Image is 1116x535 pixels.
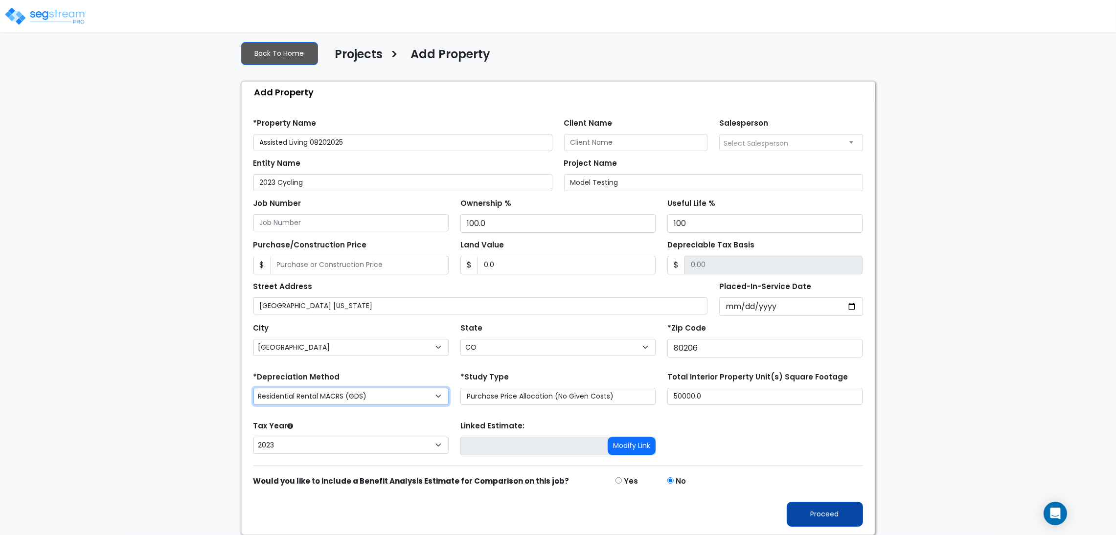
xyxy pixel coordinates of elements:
div: Open Intercom Messenger [1044,502,1067,525]
input: 0.00 [684,256,863,274]
input: Client Name [564,134,708,151]
label: Client Name [564,118,613,129]
input: Purchase or Construction Price [271,256,449,274]
input: Project Name [564,174,863,191]
span: Select Salesperson [724,138,788,148]
input: total square foot [667,388,863,405]
label: Street Address [253,281,313,292]
label: Linked Estimate: [460,421,524,432]
input: Ownership % [460,214,656,233]
h4: Projects [335,47,383,64]
h3: > [390,46,399,66]
label: Job Number [253,198,301,209]
label: Salesperson [719,118,768,129]
div: Add Property [247,82,875,103]
input: Useful Life % [667,214,863,233]
a: Projects [328,47,383,68]
label: Yes [624,476,638,487]
span: $ [667,256,685,274]
input: Job Number [253,214,449,231]
label: Tax Year [253,421,294,432]
input: Property Name [253,134,552,151]
label: Placed-In-Service Date [719,281,811,292]
label: Depreciable Tax Basis [667,240,754,251]
label: Land Value [460,240,504,251]
label: Ownership % [460,198,511,209]
input: Zip Code [667,339,863,357]
button: Proceed [787,502,863,527]
a: Add Property [404,47,491,68]
label: *Depreciation Method [253,372,340,383]
label: *Study Type [460,372,509,383]
label: Useful Life % [667,198,715,209]
span: $ [460,256,478,274]
img: logo_pro_r.png [4,6,87,26]
label: *Property Name [253,118,317,129]
label: City [253,323,269,334]
span: $ [253,256,271,274]
label: Purchase/Construction Price [253,240,367,251]
input: Land Value [478,256,656,274]
label: No [676,476,686,487]
a: Back To Home [241,42,318,65]
label: Total Interior Property Unit(s) Square Footage [667,372,848,383]
input: Entity Name [253,174,552,191]
label: State [460,323,482,334]
strong: Would you like to include a Benefit Analysis Estimate for Comparison on this job? [253,476,569,486]
label: *Zip Code [667,323,706,334]
input: Street Address [253,297,708,314]
label: Entity Name [253,158,301,169]
button: Modify Link [608,437,656,455]
label: Project Name [564,158,617,169]
h4: Add Property [411,47,491,64]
